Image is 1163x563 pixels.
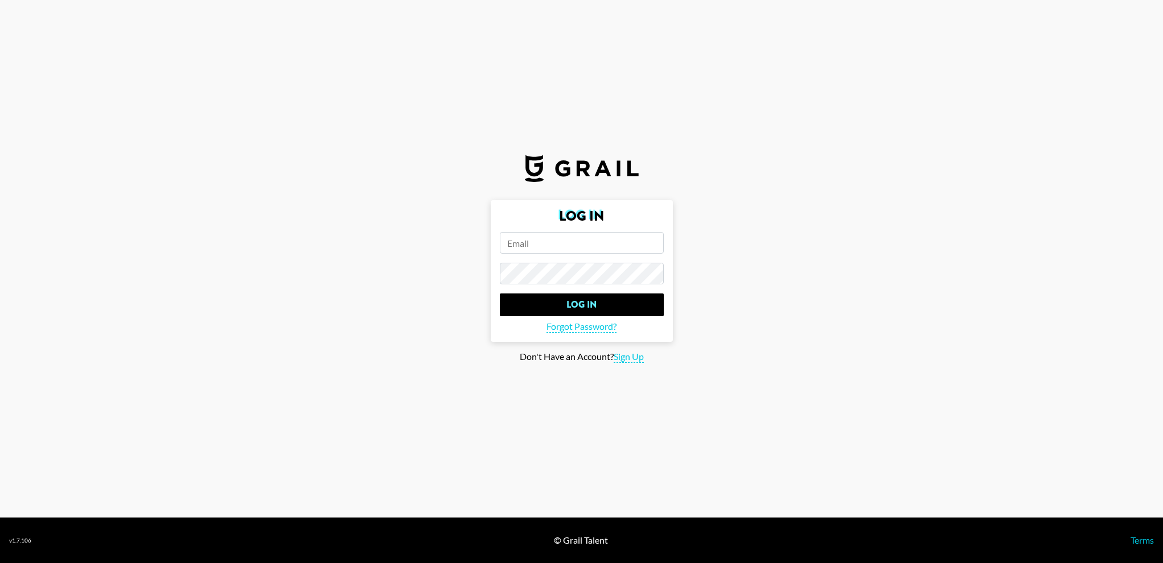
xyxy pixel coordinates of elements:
span: Sign Up [614,351,644,363]
h2: Log In [500,209,664,223]
div: Don't Have an Account? [9,351,1154,363]
span: Forgot Password? [546,321,617,333]
a: Terms [1131,535,1154,545]
input: Log In [500,293,664,316]
div: v 1.7.106 [9,537,31,544]
div: © Grail Talent [554,535,608,546]
img: Grail Talent Logo [525,155,639,182]
input: Email [500,232,664,254]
